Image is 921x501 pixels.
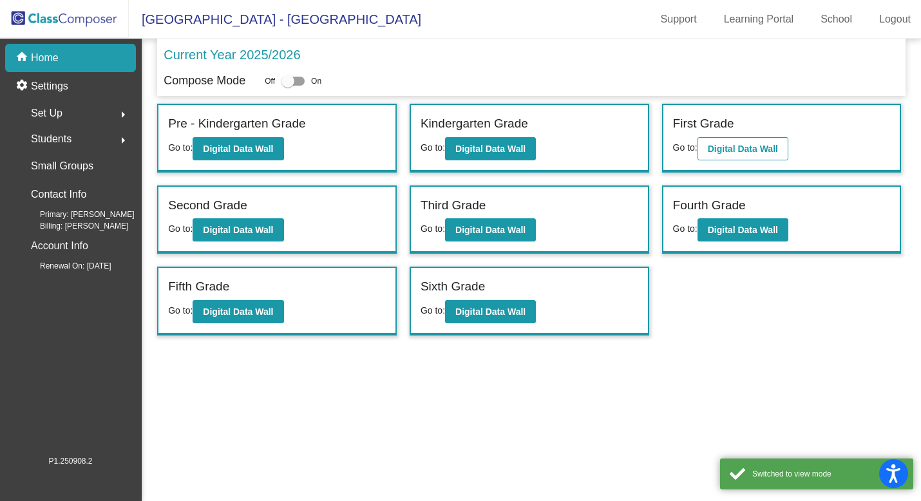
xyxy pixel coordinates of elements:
[164,45,300,64] p: Current Year 2025/2026
[708,225,778,235] b: Digital Data Wall
[31,237,88,255] p: Account Info
[115,107,131,122] mat-icon: arrow_right
[203,225,273,235] b: Digital Data Wall
[19,260,111,272] span: Renewal On: [DATE]
[31,130,71,148] span: Students
[15,50,31,66] mat-icon: home
[203,307,273,317] b: Digital Data Wall
[421,223,445,234] span: Go to:
[673,223,698,234] span: Go to:
[311,75,321,87] span: On
[455,307,526,317] b: Digital Data Wall
[673,115,734,133] label: First Grade
[31,79,68,94] p: Settings
[673,196,746,215] label: Fourth Grade
[164,72,245,90] p: Compose Mode
[421,142,445,153] span: Go to:
[129,9,421,30] span: [GEOGRAPHIC_DATA] - [GEOGRAPHIC_DATA]
[265,75,275,87] span: Off
[445,300,536,323] button: Digital Data Wall
[19,209,135,220] span: Primary: [PERSON_NAME]
[31,50,59,66] p: Home
[168,142,193,153] span: Go to:
[193,300,283,323] button: Digital Data Wall
[168,278,229,296] label: Fifth Grade
[31,157,93,175] p: Small Groups
[455,225,526,235] b: Digital Data Wall
[168,305,193,316] span: Go to:
[752,468,904,480] div: Switched to view mode
[869,9,921,30] a: Logout
[445,218,536,241] button: Digital Data Wall
[115,133,131,148] mat-icon: arrow_right
[673,142,698,153] span: Go to:
[31,185,86,203] p: Contact Info
[15,79,31,94] mat-icon: settings
[421,196,486,215] label: Third Grade
[168,223,193,234] span: Go to:
[650,9,707,30] a: Support
[421,278,485,296] label: Sixth Grade
[193,137,283,160] button: Digital Data Wall
[810,9,862,30] a: School
[708,144,778,154] b: Digital Data Wall
[168,115,305,133] label: Pre - Kindergarten Grade
[714,9,804,30] a: Learning Portal
[193,218,283,241] button: Digital Data Wall
[19,220,128,232] span: Billing: [PERSON_NAME]
[31,104,62,122] span: Set Up
[203,144,273,154] b: Digital Data Wall
[698,218,788,241] button: Digital Data Wall
[168,196,247,215] label: Second Grade
[445,137,536,160] button: Digital Data Wall
[421,115,528,133] label: Kindergarten Grade
[455,144,526,154] b: Digital Data Wall
[698,137,788,160] button: Digital Data Wall
[421,305,445,316] span: Go to:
